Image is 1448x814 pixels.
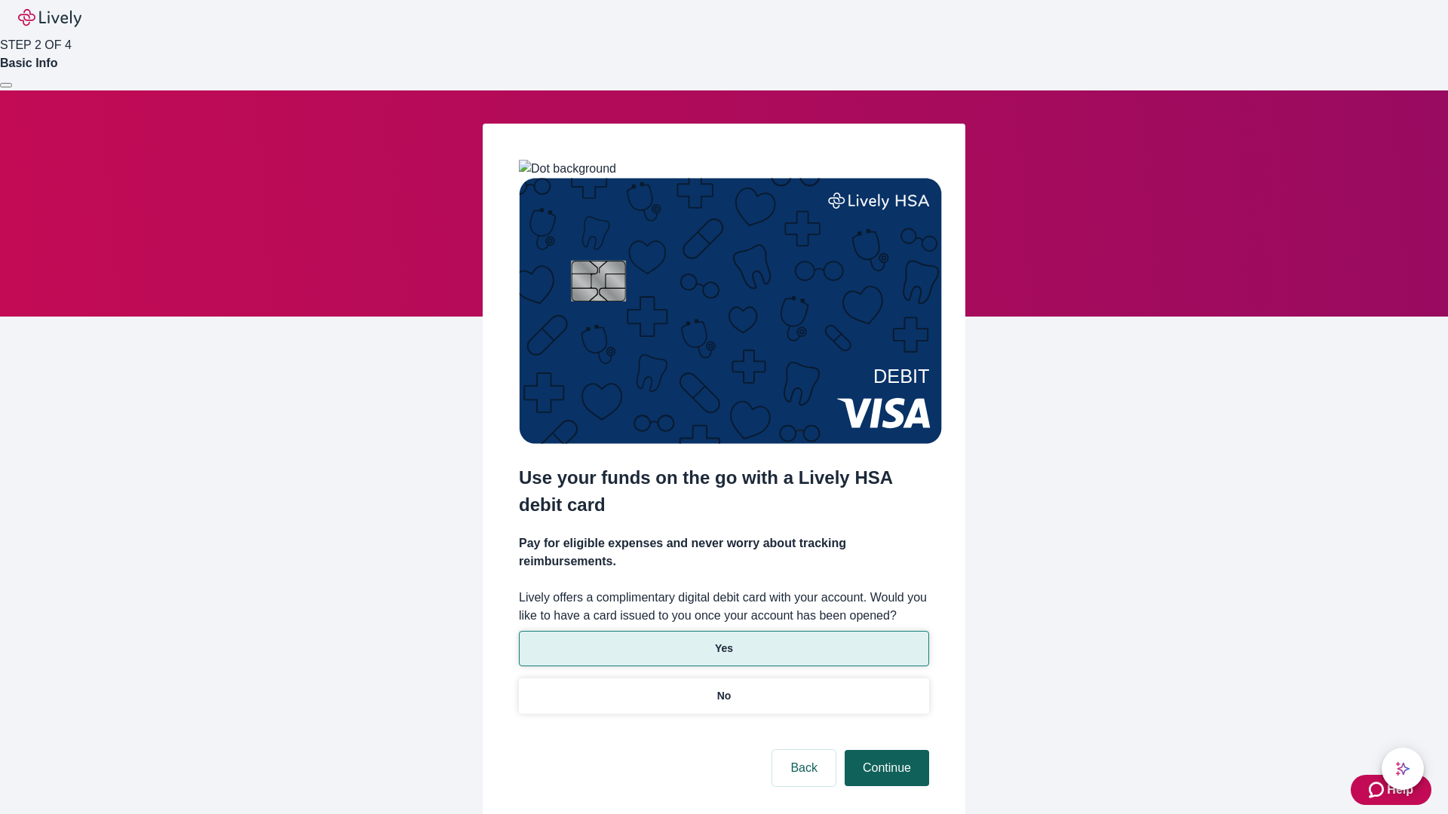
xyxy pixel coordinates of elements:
button: Yes [519,631,929,666]
button: Continue [845,750,929,786]
img: Debit card [519,178,942,444]
svg: Lively AI Assistant [1395,761,1410,776]
button: chat [1382,748,1424,790]
img: Lively [18,9,81,27]
label: Lively offers a complimentary digital debit card with your account. Would you like to have a card... [519,589,929,625]
button: No [519,678,929,714]
h4: Pay for eligible expenses and never worry about tracking reimbursements. [519,534,929,571]
p: No [717,688,732,704]
button: Back [772,750,836,786]
button: Zendesk support iconHelp [1351,775,1431,805]
img: Dot background [519,160,616,178]
span: Help [1387,781,1413,799]
svg: Zendesk support icon [1369,781,1387,799]
h2: Use your funds on the go with a Lively HSA debit card [519,464,929,519]
p: Yes [715,641,733,656]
